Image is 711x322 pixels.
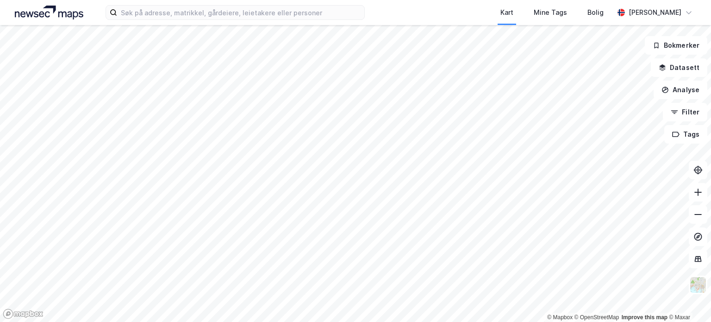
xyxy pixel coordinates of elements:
div: Kontrollprogram for chat [665,278,711,322]
button: Filter [663,103,707,121]
button: Datasett [651,58,707,77]
button: Analyse [654,81,707,99]
iframe: Chat Widget [665,278,711,322]
div: Mine Tags [534,7,567,18]
a: Mapbox homepage [3,309,44,319]
div: [PERSON_NAME] [629,7,681,18]
img: logo.a4113a55bc3d86da70a041830d287a7e.svg [15,6,83,19]
a: Improve this map [622,314,667,321]
div: Bolig [587,7,604,18]
button: Tags [664,125,707,144]
img: Z [689,276,707,294]
a: Mapbox [547,314,573,321]
input: Søk på adresse, matrikkel, gårdeiere, leietakere eller personer [117,6,364,19]
div: Kart [500,7,513,18]
a: OpenStreetMap [574,314,619,321]
button: Bokmerker [645,36,707,55]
